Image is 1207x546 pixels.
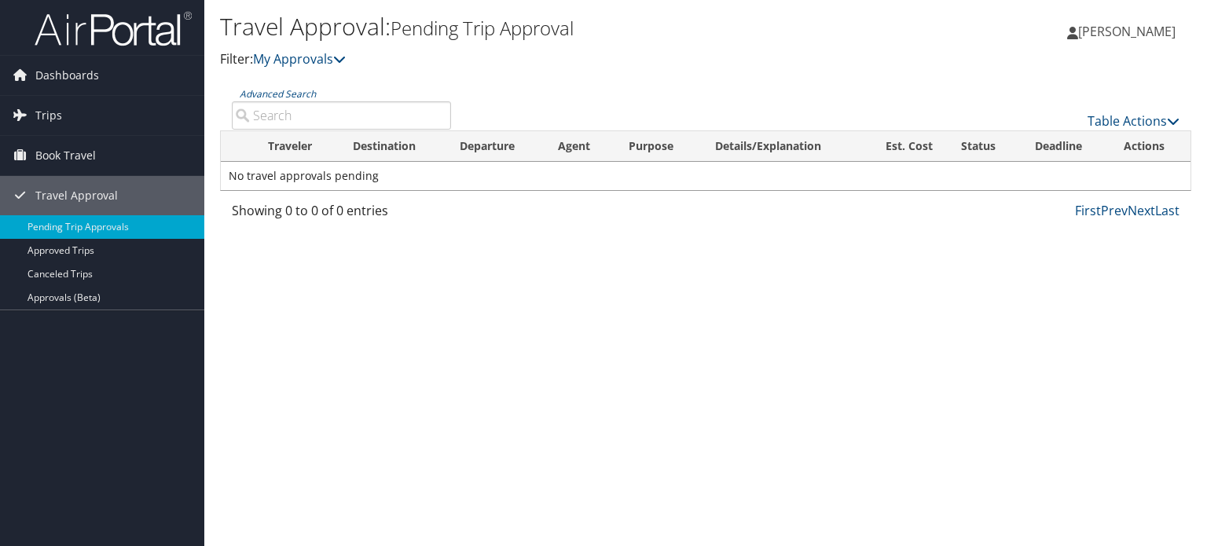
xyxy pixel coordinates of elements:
span: Dashboards [35,56,99,95]
input: Advanced Search [232,101,451,130]
span: Book Travel [35,136,96,175]
div: Showing 0 to 0 of 0 entries [232,201,451,228]
th: Deadline: activate to sort column descending [1021,131,1110,162]
th: Est. Cost: activate to sort column ascending [858,131,947,162]
a: First [1075,202,1101,219]
a: Advanced Search [240,87,316,101]
h1: Travel Approval: [220,10,868,43]
a: Last [1155,202,1179,219]
th: Departure: activate to sort column ascending [446,131,543,162]
a: Next [1128,202,1155,219]
th: Agent [544,131,615,162]
th: Details/Explanation [701,131,859,162]
a: [PERSON_NAME] [1067,8,1191,55]
p: Filter: [220,49,868,70]
img: airportal-logo.png [35,10,192,47]
span: Travel Approval [35,176,118,215]
th: Status: activate to sort column ascending [947,131,1021,162]
th: Actions [1110,131,1190,162]
a: My Approvals [253,50,346,68]
a: Prev [1101,202,1128,219]
small: Pending Trip Approval [391,15,574,41]
th: Destination: activate to sort column ascending [339,131,446,162]
a: Table Actions [1088,112,1179,130]
td: No travel approvals pending [221,162,1190,190]
span: Trips [35,96,62,135]
th: Traveler: activate to sort column ascending [254,131,339,162]
th: Purpose [615,131,700,162]
span: [PERSON_NAME] [1078,23,1176,40]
